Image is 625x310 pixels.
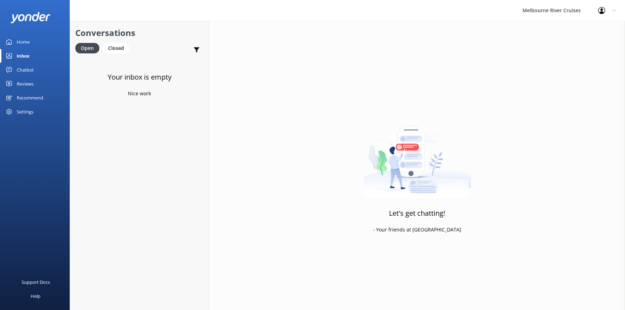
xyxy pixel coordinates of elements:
a: Closed [103,44,133,52]
div: Inbox [17,49,30,63]
p: Nice work [128,90,151,97]
div: Home [17,35,30,49]
h3: Let's get chatting! [389,208,445,219]
div: Open [75,43,99,53]
img: yonder-white-logo.png [10,12,51,23]
div: Chatbot [17,63,34,77]
p: - Your friends at [GEOGRAPHIC_DATA] [373,226,461,234]
div: Settings [17,105,33,119]
div: Reviews [17,77,33,91]
div: Recommend [17,91,43,105]
h3: Your inbox is empty [108,72,172,83]
div: Support Docs [22,275,50,289]
a: Open [75,44,103,52]
img: artwork of a man stealing a conversation from at giant smartphone [363,111,471,199]
div: Help [31,289,40,303]
h2: Conversations [75,26,204,39]
div: Closed [103,43,129,53]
